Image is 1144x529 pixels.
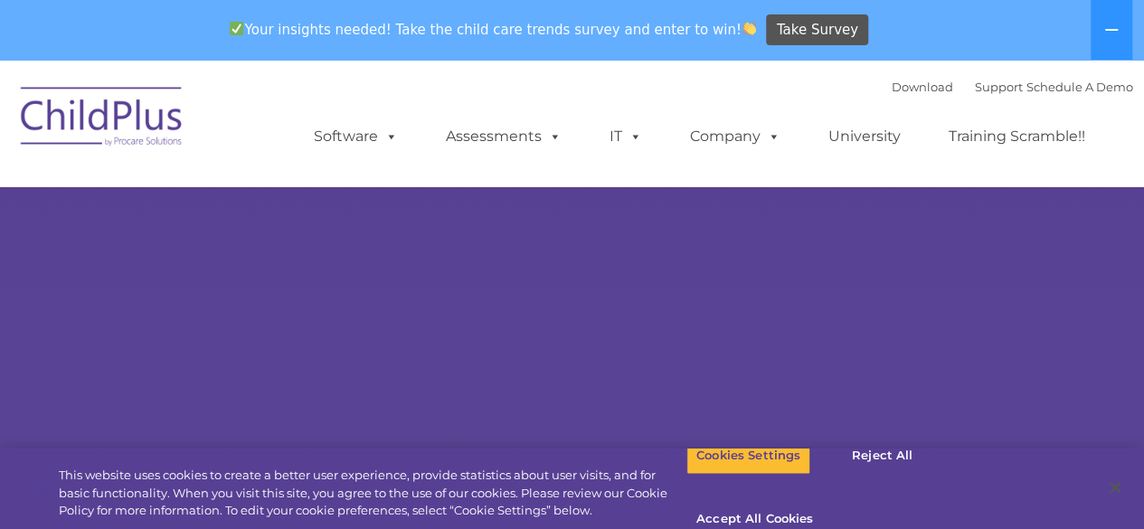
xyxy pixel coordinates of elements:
a: Support [975,80,1023,94]
img: ✅ [230,22,243,35]
a: Schedule A Demo [1026,80,1133,94]
a: Training Scramble!! [931,118,1103,155]
div: This website uses cookies to create a better user experience, provide statistics about user visit... [59,467,686,520]
button: Close [1095,468,1135,507]
span: Your insights needed! Take the child care trends survey and enter to win! [222,12,764,47]
span: Last name [251,119,307,133]
img: 👏 [742,22,756,35]
span: Phone number [251,194,328,207]
span: Take Survey [777,14,858,46]
a: Download [892,80,953,94]
button: Cookies Settings [686,437,810,475]
button: Reject All [826,437,939,475]
a: IT [591,118,660,155]
a: Company [672,118,799,155]
a: Assessments [428,118,580,155]
a: Take Survey [766,14,868,46]
a: Software [296,118,416,155]
font: | [892,80,1133,94]
img: ChildPlus by Procare Solutions [12,74,193,165]
a: University [810,118,919,155]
